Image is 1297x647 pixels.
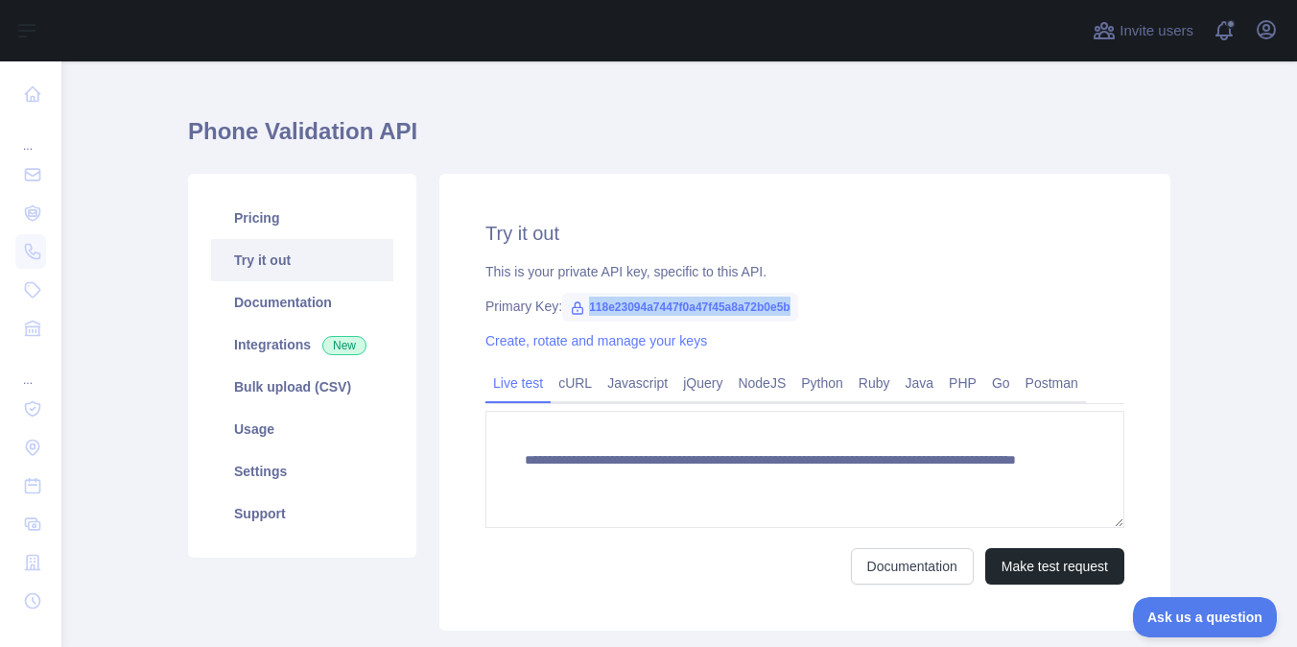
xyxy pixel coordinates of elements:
a: Integrations New [211,323,393,366]
a: Documentation [211,281,393,323]
a: cURL [551,368,600,398]
span: 118e23094a7447f0a47f45a8a72b0e5b [562,293,798,322]
a: Pricing [211,197,393,239]
div: Primary Key: [485,297,1124,316]
a: Create, rotate and manage your keys [485,333,707,348]
h2: Try it out [485,220,1124,247]
span: New [322,336,366,355]
a: Ruby [851,368,898,398]
a: Documentation [851,548,974,585]
a: NodeJS [730,368,793,398]
h1: Phone Validation API [188,116,1170,162]
div: This is your private API key, specific to this API. [485,262,1124,281]
a: Settings [211,450,393,492]
button: Make test request [985,548,1124,585]
a: Javascript [600,368,675,398]
span: Invite users [1120,20,1193,42]
a: Support [211,492,393,535]
a: Go [984,368,1018,398]
button: Invite users [1089,15,1197,46]
a: Java [898,368,942,398]
a: Try it out [211,239,393,281]
div: ... [15,349,46,388]
div: ... [15,115,46,154]
a: PHP [941,368,984,398]
a: Bulk upload (CSV) [211,366,393,408]
a: jQuery [675,368,730,398]
iframe: Toggle Customer Support [1133,597,1278,637]
a: Usage [211,408,393,450]
a: Postman [1018,368,1086,398]
a: Python [793,368,851,398]
a: Live test [485,368,551,398]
